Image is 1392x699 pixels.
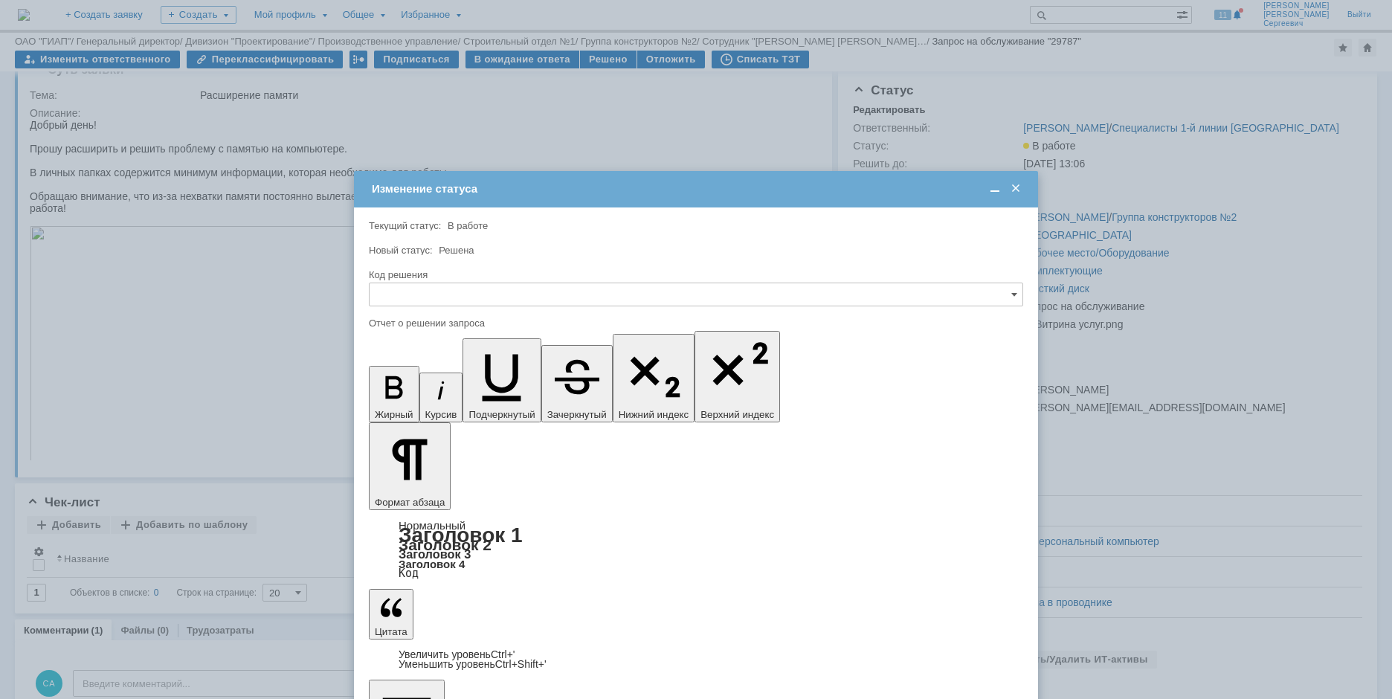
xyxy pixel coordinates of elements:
[375,626,407,637] span: Цитата
[369,220,441,231] label: Текущий статус:
[399,519,465,532] a: Нормальный
[369,589,413,640] button: Цитата
[399,658,547,670] a: Decrease
[369,270,1020,280] div: Код решения
[448,220,488,231] span: В работе
[613,334,695,422] button: Нижний индекс
[463,338,541,422] button: Подчеркнутый
[419,373,463,422] button: Курсив
[399,524,523,547] a: Заголовок 1
[369,521,1023,579] div: Формат абзаца
[695,331,780,422] button: Верхний индекс
[399,648,515,660] a: Increase
[369,422,451,510] button: Формат абзаца
[399,567,419,580] a: Код
[541,345,613,422] button: Зачеркнутый
[439,245,474,256] span: Решена
[399,536,492,553] a: Заголовок 2
[468,409,535,420] span: Подчеркнутый
[375,409,413,420] span: Жирный
[399,547,471,561] a: Заголовок 3
[619,409,689,420] span: Нижний индекс
[399,558,465,570] a: Заголовок 4
[495,658,547,670] span: Ctrl+Shift+'
[700,409,774,420] span: Верхний индекс
[369,318,1020,328] div: Отчет о решении запроса
[369,245,433,256] label: Новый статус:
[1008,182,1023,196] span: Закрыть
[369,650,1023,669] div: Цитата
[375,497,445,508] span: Формат абзаца
[491,648,515,660] span: Ctrl+'
[987,182,1002,196] span: Свернуть (Ctrl + M)
[372,182,1023,196] div: Изменение статуса
[547,409,607,420] span: Зачеркнутый
[425,409,457,420] span: Курсив
[369,366,419,422] button: Жирный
